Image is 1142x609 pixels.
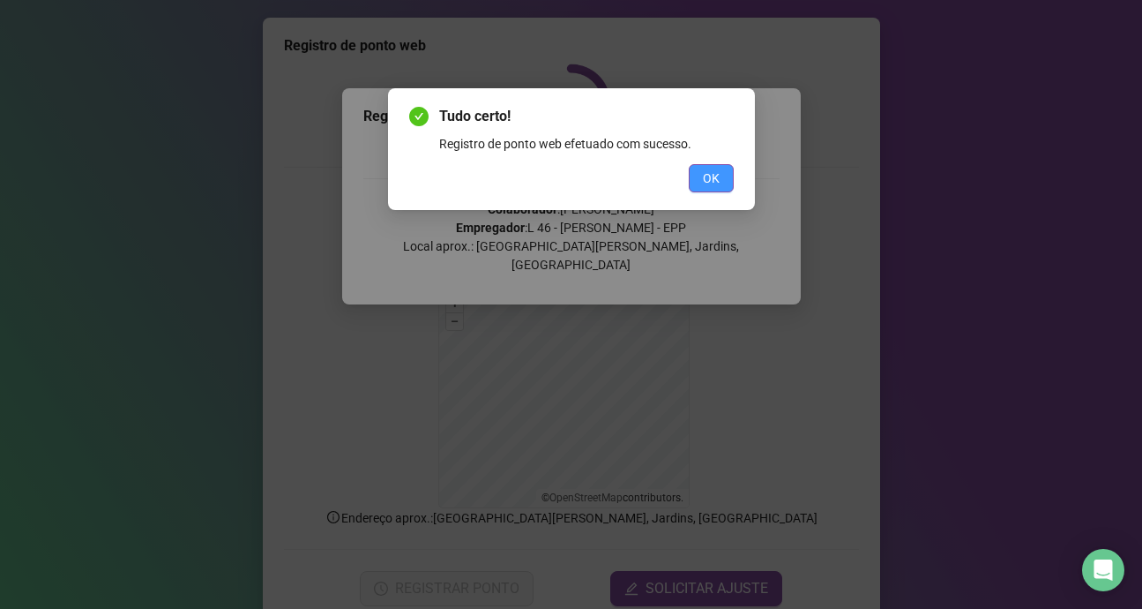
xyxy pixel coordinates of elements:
span: OK [703,169,720,188]
span: check-circle [409,107,429,126]
div: Registro de ponto web efetuado com sucesso. [439,134,734,154]
span: Tudo certo! [439,106,734,127]
div: Open Intercom Messenger [1082,549,1124,591]
button: OK [689,164,734,192]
